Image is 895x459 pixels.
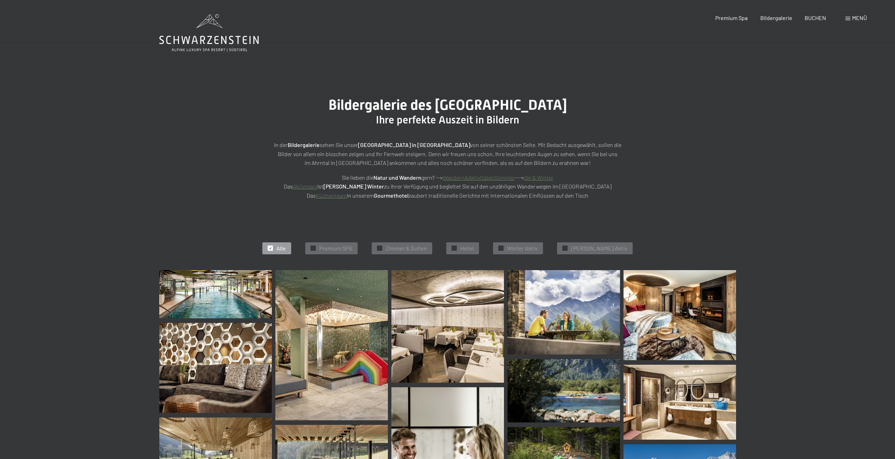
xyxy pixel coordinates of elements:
[624,365,736,440] img: Bildergalerie
[159,270,272,318] img: Spielspaß mit der ganzen Familie
[159,323,272,413] img: Bildergalerie
[374,192,409,199] strong: Gourmethotel
[443,174,515,181] a: Wandern&AktivitätenSommer
[507,270,620,355] img: Bildergalerie
[293,183,317,190] a: Aktivteam
[852,14,867,21] span: Menü
[358,141,470,148] strong: [GEOGRAPHIC_DATA] in [GEOGRAPHIC_DATA]
[760,14,792,21] a: Bildergalerie
[715,14,748,21] a: Premium Spa
[378,246,381,251] span: ✓
[316,192,347,199] a: Küchenteam
[460,244,474,252] span: Hotel
[272,140,624,167] p: In der sehen Sie unser von seiner schönsten Seite. Mit Bedacht ausgewählt, sollen die Bilder von ...
[524,174,554,181] a: Ski & Winter
[324,183,384,190] strong: [PERSON_NAME] Winter
[328,97,567,113] span: Bildergalerie des [GEOGRAPHIC_DATA]
[507,359,620,422] img: Bildergalerie
[275,270,388,420] img: Wellnesshotels - Babybecken - Kinderwelt - Luttach - Ahrntal
[391,270,504,383] img: Bildergalerie
[373,174,421,181] strong: Natur und Wandern
[571,244,627,252] span: [PERSON_NAME] Aktiv
[312,246,315,251] span: ✓
[269,246,272,251] span: ✓
[386,244,427,252] span: Zimmer & Suiten
[453,246,456,251] span: ✓
[288,141,320,148] strong: Bildergalerie
[272,173,624,200] p: Sie lieben die gern? --> ---> Das ist zu Ihrer Verfügung und begleitet Sie auf den unzähligen Wan...
[376,114,519,126] span: Ihre perfekte Auszeit in Bildern
[500,246,503,251] span: ✓
[159,270,272,318] a: Spiel & Spass im Family Pool - Kinderbecken - Urlaub
[319,244,352,252] span: Premium SPA
[564,246,567,251] span: ✓
[507,244,538,252] span: Winter Aktiv
[624,270,736,360] img: Bildergalerie
[276,244,286,252] span: Alle
[805,14,826,21] a: BUCHEN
